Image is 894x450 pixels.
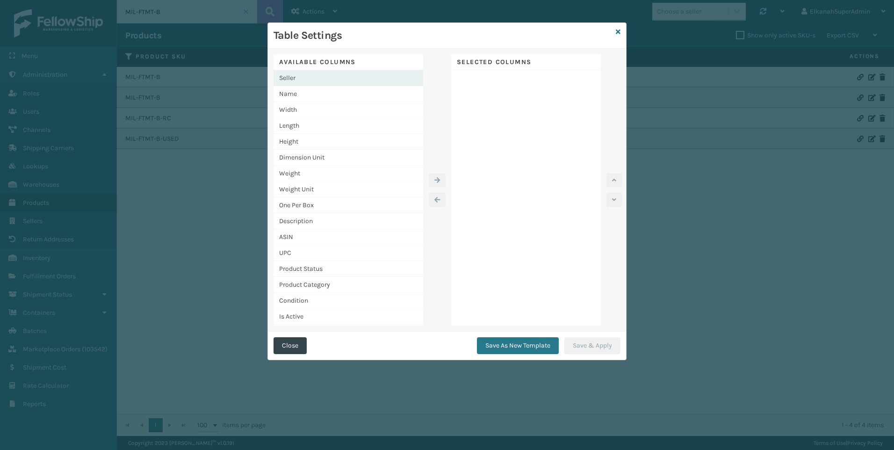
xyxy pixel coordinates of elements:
[274,325,423,341] div: Automatic Transfer Enabled
[477,337,559,354] button: Save As New Template
[274,197,423,213] div: One Per Box
[274,337,307,354] button: Close
[564,337,620,354] button: Save & Apply
[274,29,342,43] h3: Table Settings
[274,245,423,261] div: UPC
[274,213,423,229] div: Description
[274,181,423,197] div: Weight Unit
[274,150,423,166] div: Dimension Unit
[274,309,423,325] div: Is Active
[274,86,423,102] div: Name
[274,54,423,70] div: Available Columns
[274,166,423,181] div: Weight
[274,261,423,277] div: Product Status
[274,277,423,293] div: Product Category
[274,102,423,118] div: Width
[274,70,423,86] div: Seller
[274,229,423,245] div: ASIN
[274,134,423,150] div: Height
[451,54,601,70] div: Selected Columns
[274,293,423,309] div: Condition
[274,118,423,134] div: Length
